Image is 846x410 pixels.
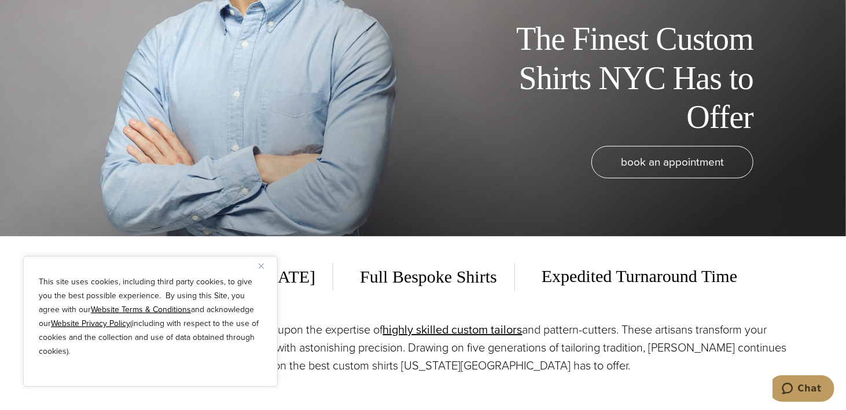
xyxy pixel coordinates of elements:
[383,321,523,338] a: highly skilled custom tailors
[39,275,262,358] p: This site uses cookies, including third party cookies, to give you the best possible experience. ...
[51,317,130,330] a: Website Privacy Policy
[591,146,753,178] a: book an appointment
[343,263,515,291] span: Full Bespoke Shirts
[259,263,264,269] img: Close
[621,153,724,170] span: book an appointment
[773,375,834,404] iframe: Opens a widget where you can chat to one of our agents
[58,321,788,375] p: [PERSON_NAME] unparalleled fit is built upon the expertise of and pattern-cutters. These artisans...
[91,303,191,316] a: Website Terms & Conditions
[493,20,753,137] h1: The Finest Custom Shirts NYC Has to Offer
[259,259,273,273] button: Close
[524,262,737,291] span: Expedited Turnaround Time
